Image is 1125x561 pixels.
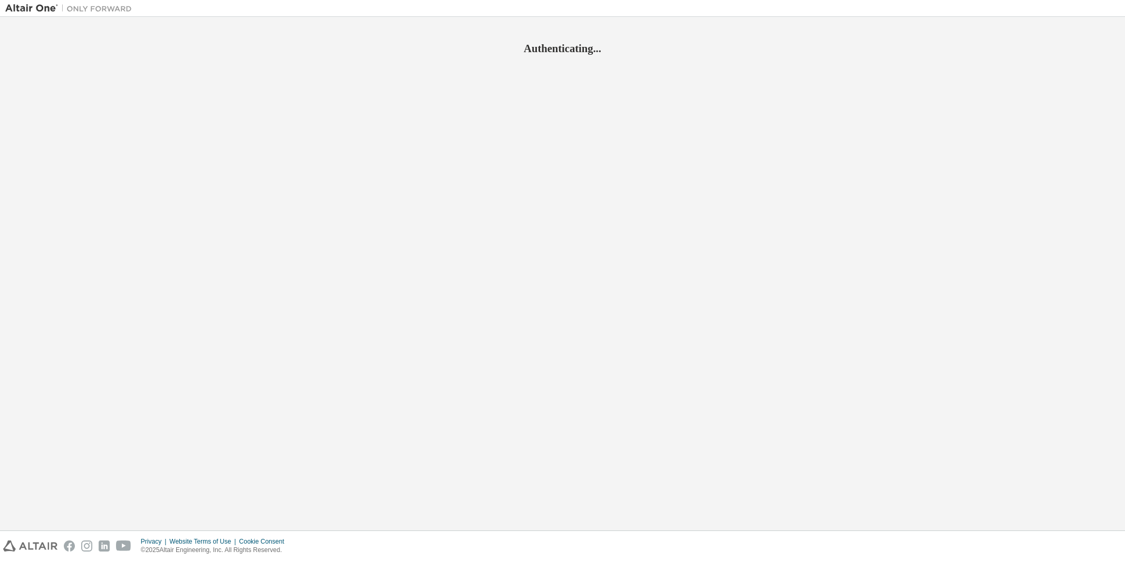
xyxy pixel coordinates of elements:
h2: Authenticating... [5,42,1120,55]
img: instagram.svg [81,540,92,552]
div: Cookie Consent [239,537,290,546]
img: linkedin.svg [99,540,110,552]
img: altair_logo.svg [3,540,57,552]
div: Website Terms of Use [169,537,239,546]
p: © 2025 Altair Engineering, Inc. All Rights Reserved. [141,546,291,555]
img: youtube.svg [116,540,131,552]
div: Privacy [141,537,169,546]
img: Altair One [5,3,137,14]
img: facebook.svg [64,540,75,552]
